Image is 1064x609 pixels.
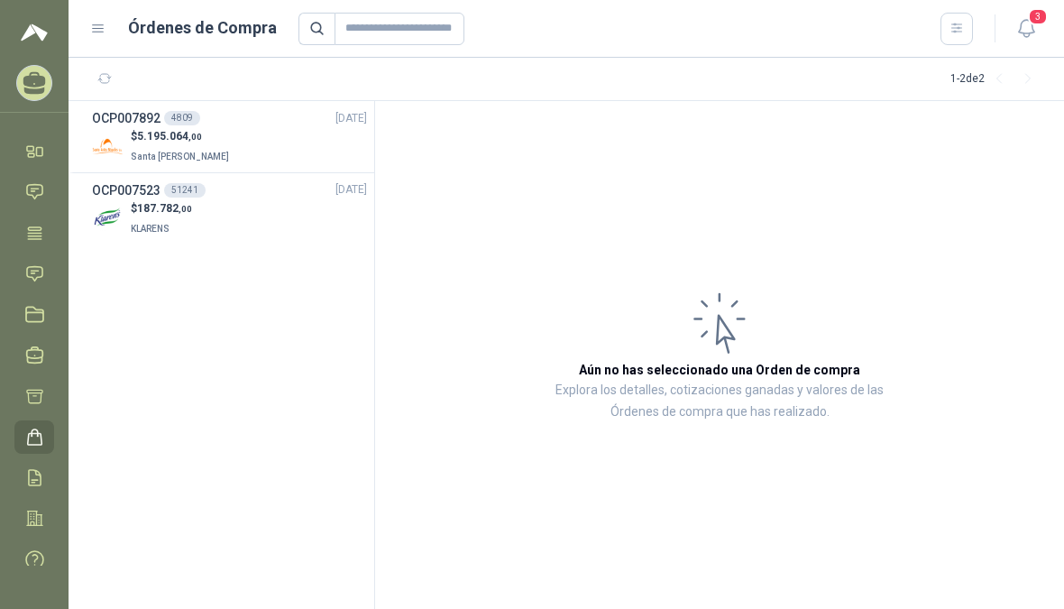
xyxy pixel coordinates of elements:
[131,152,229,161] span: Santa [PERSON_NAME]
[555,380,884,423] p: Explora los detalles, cotizaciones ganadas y valores de las Órdenes de compra que has realizado.
[92,203,124,235] img: Company Logo
[1010,13,1042,45] button: 3
[92,108,161,128] h3: OCP007892
[335,181,367,198] span: [DATE]
[92,180,161,200] h3: OCP007523
[164,183,206,198] div: 51241
[92,131,124,162] img: Company Logo
[92,108,367,165] a: OCP0078924809[DATE] Company Logo$5.195.064,00Santa [PERSON_NAME]
[137,130,202,143] span: 5.195.064
[579,360,860,380] h3: Aún no has seleccionado una Orden de compra
[128,15,277,41] h1: Órdenes de Compra
[950,65,1042,94] div: 1 - 2 de 2
[92,180,367,237] a: OCP00752351241[DATE] Company Logo$187.782,00KLARENS
[179,204,192,214] span: ,00
[137,202,192,215] span: 187.782
[1028,8,1048,25] span: 3
[164,111,200,125] div: 4809
[131,128,233,145] p: $
[188,132,202,142] span: ,00
[335,110,367,127] span: [DATE]
[21,22,48,43] img: Logo peakr
[131,200,192,217] p: $
[131,224,170,234] span: KLARENS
